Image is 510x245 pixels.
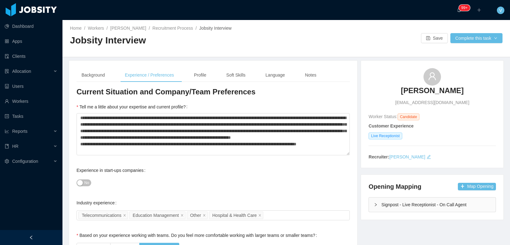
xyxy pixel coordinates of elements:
span: Configuration [12,159,38,164]
span: Reports [12,129,27,134]
a: icon: pie-chartDashboard [5,20,57,32]
i: icon: close [258,214,261,217]
span: / [106,26,108,31]
input: Industry experience [265,212,268,219]
a: [PERSON_NAME] [110,26,146,31]
h2: Jobsity Interview [70,34,286,47]
i: icon: right [374,203,378,207]
a: Workers [88,26,104,31]
sup: 302 [459,5,470,11]
textarea: Tell me a little about your expertise and current profile? [77,113,350,155]
button: Complete this taskicon: down [450,33,503,43]
a: icon: robotUsers [5,80,57,92]
div: Other [190,212,201,219]
div: Soft Skills [221,68,250,82]
h3: [PERSON_NAME] [401,86,463,96]
span: / [149,26,150,31]
label: Experience in start-ups companies [77,168,148,173]
div: Language [260,68,290,82]
div: Hospital & Health Care [212,212,257,219]
li: Telecommunications [78,212,128,219]
span: [EMAIL_ADDRESS][DOMAIN_NAME] [395,99,469,106]
div: Education Management [133,212,179,219]
a: Recruitment Process [152,26,193,31]
i: icon: close [123,214,126,217]
strong: Customer Experience [369,123,413,128]
i: icon: plus [477,8,481,12]
div: Notes [300,68,321,82]
strong: Recruiter: [369,154,389,159]
i: icon: user [428,72,437,81]
div: Telecommunications [82,212,121,219]
label: Industry experience [77,200,119,205]
i: icon: close [203,214,206,217]
a: [PERSON_NAME] [389,154,425,159]
span: Allocation [12,69,31,74]
span: Worker Status: [369,114,397,119]
span: / [84,26,85,31]
span: / [196,26,197,31]
button: icon: plusMap Opening [458,183,496,190]
label: Tell me a little about your expertise and current profile? [77,104,190,109]
span: Candidate [398,113,420,120]
li: Education Management [129,212,186,219]
button: Experience in start-ups companies [77,179,91,186]
i: icon: book [5,144,9,148]
a: icon: appstoreApps [5,35,57,47]
li: Other [187,212,208,219]
div: Profile [189,68,211,82]
li: Hospital & Health Care [209,212,263,219]
button: icon: saveSave [421,33,448,43]
i: icon: edit [427,155,431,159]
i: icon: bell [457,8,461,12]
a: Home [70,26,82,31]
i: icon: setting [5,159,9,163]
a: [PERSON_NAME] [401,86,463,99]
span: Jobsity Interview [199,26,231,31]
a: icon: profileTasks [5,110,57,122]
span: V [499,7,502,14]
i: icon: line-chart [5,129,9,133]
span: Live Receptionist [369,132,402,139]
h4: Opening Mapping [369,182,421,191]
h3: Current Situation and Company/Team Preferences [77,87,350,97]
div: icon: rightSignpost - Live Receptionist - On Call Agent [369,197,496,212]
label: Based on your experience working with teams. Do you feel more comfortable working with larger tea... [77,233,319,238]
span: No [84,180,89,186]
div: Experience / Preferences [120,68,179,82]
a: icon: userWorkers [5,95,57,107]
i: icon: solution [5,69,9,73]
i: icon: close [181,214,184,217]
a: icon: auditClients [5,50,57,62]
div: Background [77,68,110,82]
span: HR [12,144,18,149]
